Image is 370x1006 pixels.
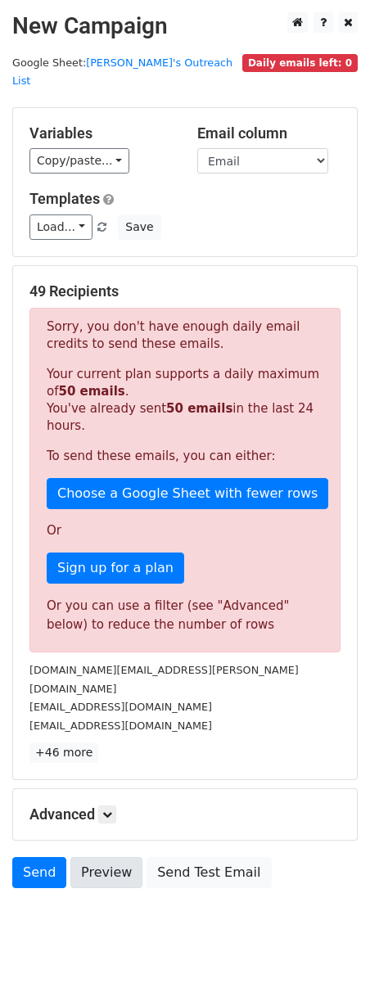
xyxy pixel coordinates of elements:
h5: 49 Recipients [29,282,341,300]
small: [DOMAIN_NAME][EMAIL_ADDRESS][PERSON_NAME][DOMAIN_NAME] [29,664,299,695]
p: Or [47,522,323,539]
a: Templates [29,190,100,207]
a: Daily emails left: 0 [242,56,358,69]
h5: Advanced [29,805,341,823]
small: Google Sheet: [12,56,232,88]
h5: Email column [197,124,341,142]
p: Your current plan supports a daily maximum of . You've already sent in the last 24 hours. [47,366,323,435]
a: Copy/paste... [29,148,129,174]
a: +46 more [29,742,98,763]
button: Save [118,214,160,240]
strong: 50 emails [58,384,124,399]
a: Send [12,857,66,888]
small: [EMAIL_ADDRESS][DOMAIN_NAME] [29,701,212,713]
a: Preview [70,857,142,888]
a: [PERSON_NAME]'s Outreach List [12,56,232,88]
small: [EMAIL_ADDRESS][DOMAIN_NAME] [29,720,212,732]
iframe: Chat Widget [288,927,370,1006]
span: Daily emails left: 0 [242,54,358,72]
a: Sign up for a plan [47,553,184,584]
p: To send these emails, you can either: [47,448,323,465]
h5: Variables [29,124,173,142]
h2: New Campaign [12,12,358,40]
div: Or you can use a filter (see "Advanced" below) to reduce the number of rows [47,597,323,634]
p: Sorry, you don't have enough daily email credits to send these emails. [47,318,323,353]
a: Send Test Email [147,857,271,888]
a: Load... [29,214,92,240]
a: Choose a Google Sheet with fewer rows [47,478,328,509]
strong: 50 emails [166,401,232,416]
